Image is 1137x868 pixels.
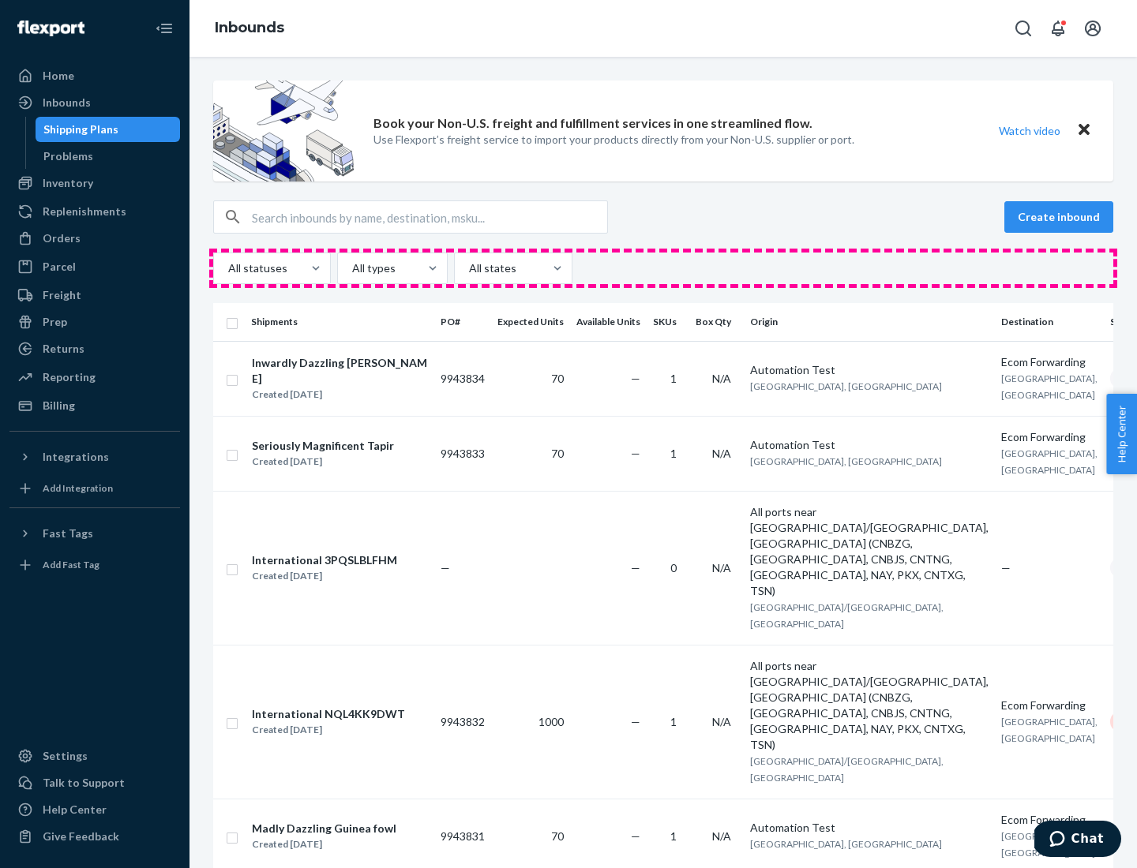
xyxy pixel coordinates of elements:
button: Give Feedback [9,824,180,849]
a: Returns [9,336,180,361]
input: Search inbounds by name, destination, msku... [252,201,607,233]
a: Orders [9,226,180,251]
span: [GEOGRAPHIC_DATA], [GEOGRAPHIC_DATA] [1001,830,1098,859]
span: [GEOGRAPHIC_DATA], [GEOGRAPHIC_DATA] [750,455,942,467]
div: Created [DATE] [252,454,394,470]
button: Open notifications [1042,13,1074,44]
span: — [441,561,450,574]
td: 9943832 [434,645,491,799]
button: Fast Tags [9,521,180,546]
div: Created [DATE] [252,387,427,402]
span: — [631,372,640,385]
th: SKUs [647,303,689,341]
iframe: Opens a widget where you can chat to one of our agents [1034,821,1121,860]
td: 9943834 [434,341,491,416]
button: Integrations [9,444,180,470]
div: Freight [43,287,81,303]
span: N/A [712,829,731,843]
a: Shipping Plans [36,117,181,142]
a: Home [9,63,180,88]
span: [GEOGRAPHIC_DATA], [GEOGRAPHIC_DATA] [1001,372,1098,401]
div: Parcel [43,259,76,275]
span: 70 [551,829,564,843]
div: Problems [43,148,93,164]
div: Returns [43,341,84,357]
button: Help Center [1106,394,1137,474]
a: Prep [9,309,180,335]
div: Orders [43,230,81,246]
a: Reporting [9,365,180,390]
div: All ports near [GEOGRAPHIC_DATA]/[GEOGRAPHIC_DATA], [GEOGRAPHIC_DATA] (CNBZG, [GEOGRAPHIC_DATA], ... [750,504,989,599]
span: N/A [712,561,731,574]
span: 70 [551,372,564,385]
a: Inbounds [9,90,180,115]
button: Close [1074,119,1094,142]
a: Inbounds [215,19,284,36]
div: Billing [43,398,75,413]
th: Box Qty [689,303,744,341]
a: Inventory [9,170,180,196]
span: [GEOGRAPHIC_DATA], [GEOGRAPHIC_DATA] [1001,716,1098,744]
div: Created [DATE] [252,722,405,738]
span: [GEOGRAPHIC_DATA], [GEOGRAPHIC_DATA] [750,838,942,850]
input: All statuses [227,260,228,276]
span: [GEOGRAPHIC_DATA]/[GEOGRAPHIC_DATA], [GEOGRAPHIC_DATA] [750,601,944,630]
span: — [631,829,640,843]
input: All states [467,260,469,276]
button: Talk to Support [9,770,180,795]
div: Madly Dazzling Guinea fowl [252,821,396,836]
button: Close Navigation [148,13,180,44]
span: N/A [712,447,731,460]
span: 70 [551,447,564,460]
img: Flexport logo [17,21,84,36]
th: Shipments [245,303,434,341]
div: Prep [43,314,67,330]
button: Watch video [989,119,1071,142]
span: 1 [670,829,677,843]
div: International 3PQSLBLFHM [252,552,397,568]
div: Talk to Support [43,775,125,791]
span: 1000 [538,715,564,728]
div: Inwardly Dazzling [PERSON_NAME] [252,355,427,387]
div: Shipping Plans [43,122,118,137]
span: [GEOGRAPHIC_DATA], [GEOGRAPHIC_DATA] [750,380,942,392]
span: — [631,447,640,460]
div: Automation Test [750,820,989,836]
div: Reporting [43,369,96,385]
div: Integrations [43,449,109,465]
a: Billing [9,393,180,418]
div: Inbounds [43,95,91,110]
a: Replenishments [9,199,180,224]
a: Add Fast Tag [9,552,180,578]
div: Ecom Forwarding [1001,698,1098,713]
span: 1 [670,372,677,385]
div: Ecom Forwarding [1001,812,1098,828]
span: [GEOGRAPHIC_DATA], [GEOGRAPHIC_DATA] [1001,447,1098,476]
a: Parcel [9,254,180,279]
ol: breadcrumbs [202,6,297,51]
span: [GEOGRAPHIC_DATA]/[GEOGRAPHIC_DATA], [GEOGRAPHIC_DATA] [750,755,944,784]
span: — [631,561,640,574]
a: Settings [9,743,180,769]
div: Add Fast Tag [43,558,99,571]
div: Give Feedback [43,829,119,844]
span: — [1001,561,1011,574]
th: PO# [434,303,491,341]
a: Freight [9,282,180,308]
a: Help Center [9,797,180,822]
th: Available Units [570,303,647,341]
div: Fast Tags [43,526,93,541]
div: Inventory [43,175,93,191]
span: 0 [670,561,677,574]
th: Origin [744,303,995,341]
div: Created [DATE] [252,836,396,852]
span: N/A [712,372,731,385]
span: 1 [670,715,677,728]
span: 1 [670,447,677,460]
button: Create inbound [1004,201,1113,233]
p: Use Flexport’s freight service to import your products directly from your Non-U.S. supplier or port. [373,132,854,148]
span: N/A [712,715,731,728]
div: International NQL4KK9DWT [252,706,405,722]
